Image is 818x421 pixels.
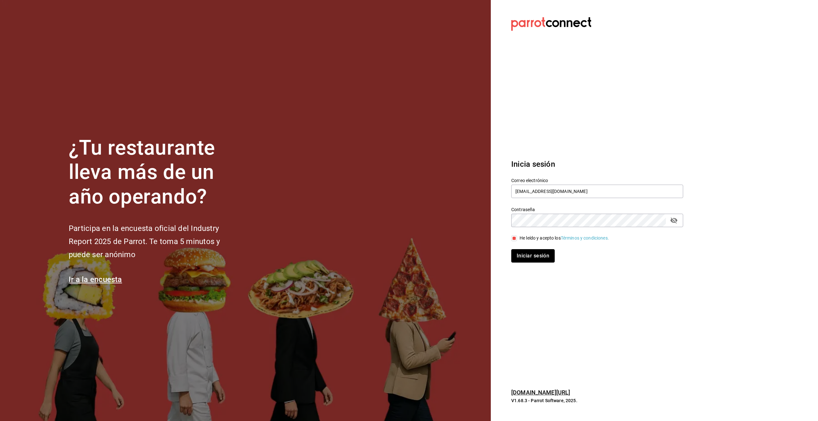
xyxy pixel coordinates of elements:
[561,235,609,241] a: Términos y condiciones.
[511,249,555,263] button: Iniciar sesión
[520,235,609,241] div: He leído y acepto los
[511,178,683,182] label: Correo electrónico
[69,136,241,209] h1: ¿Tu restaurante lleva más de un año operando?
[511,185,683,198] input: Ingresa tu correo electrónico
[511,389,570,396] a: [DOMAIN_NAME][URL]
[511,158,683,170] h3: Inicia sesión
[511,397,683,404] p: V1.68.3 - Parrot Software, 2025.
[668,215,679,226] button: passwordField
[511,207,683,211] label: Contraseña
[69,222,241,261] h2: Participa en la encuesta oficial del Industry Report 2025 de Parrot. Te toma 5 minutos y puede se...
[69,275,122,284] a: Ir a la encuesta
